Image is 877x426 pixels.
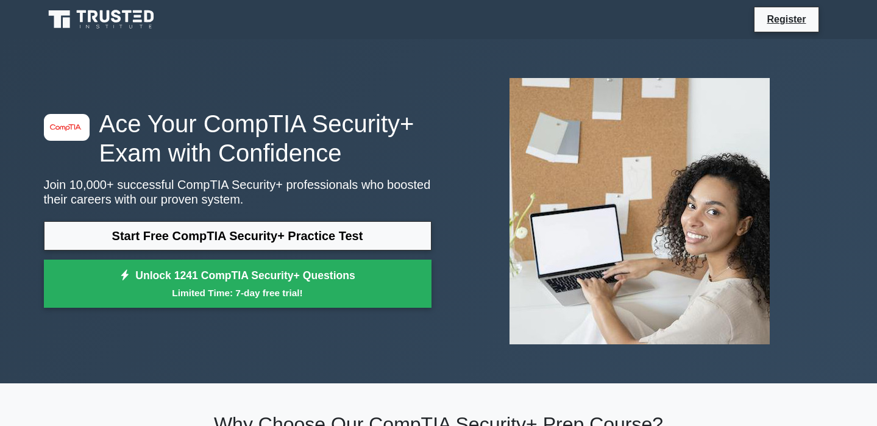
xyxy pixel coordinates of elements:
a: Start Free CompTIA Security+ Practice Test [44,221,431,250]
small: Limited Time: 7-day free trial! [59,286,416,300]
a: Register [759,12,813,27]
p: Join 10,000+ successful CompTIA Security+ professionals who boosted their careers with our proven... [44,177,431,207]
h1: Ace Your CompTIA Security+ Exam with Confidence [44,109,431,168]
a: Unlock 1241 CompTIA Security+ QuestionsLimited Time: 7-day free trial! [44,260,431,308]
